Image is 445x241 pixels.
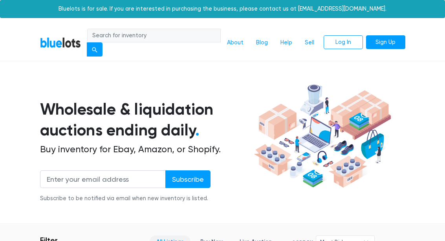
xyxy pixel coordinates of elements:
a: About [221,35,250,50]
input: Enter your email address [40,170,166,188]
span: . [195,120,200,140]
input: Search for inventory [87,29,221,43]
a: BlueLots [40,37,81,48]
a: Log In [324,35,363,49]
input: Subscribe [165,170,211,188]
img: hero-ee84e7d0318cb26816c560f6b4441b76977f77a177738b4e94f68c95b2b83dbb.png [252,82,394,190]
div: Subscribe to be notified via email when new inventory is listed. [40,194,211,203]
a: Blog [250,35,274,50]
a: Sell [298,35,320,50]
a: Help [274,35,298,50]
a: Sign Up [366,35,405,49]
h2: Buy inventory for Ebay, Amazon, or Shopify. [40,144,252,155]
h1: Wholesale & liquidation auctions ending daily [40,99,252,141]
